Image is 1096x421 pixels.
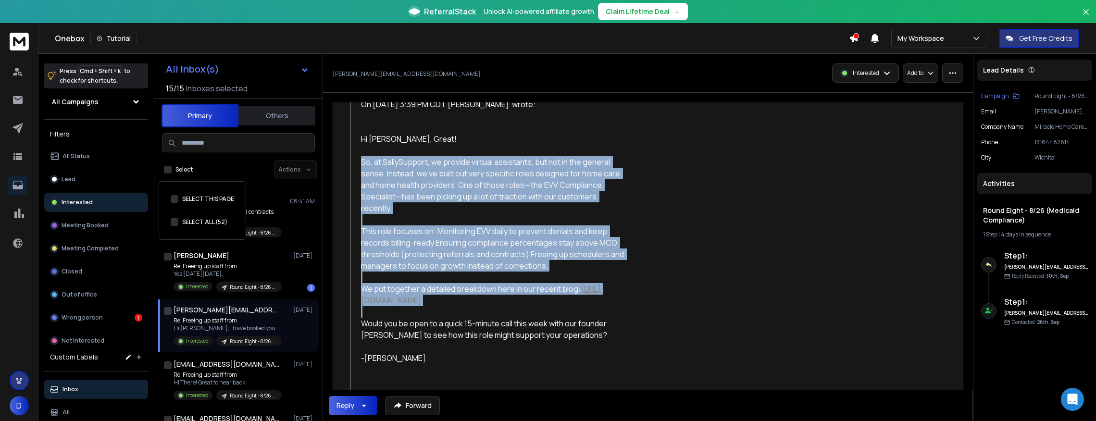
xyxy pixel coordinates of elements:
p: Interested [853,69,879,77]
p: [PERSON_NAME][EMAIL_ADDRESS][DOMAIN_NAME] [1034,108,1088,115]
span: → [673,7,680,16]
span: 15 / 15 [166,83,184,94]
span: 26th, Sep [1037,319,1059,325]
p: Campaign [981,92,1009,100]
p: All [62,409,70,416]
button: Inbox [44,380,148,399]
p: [DATE] [293,306,315,314]
p: Round Eight - 8/26 (Medicaid Compliance) [230,392,276,399]
p: [DATE] [293,360,315,368]
span: 30th, Sep [1046,272,1069,279]
h1: All Inbox(s) [166,64,219,74]
button: All Campaigns [44,92,148,111]
h6: [PERSON_NAME][EMAIL_ADDRESS][DOMAIN_NAME] [1004,263,1088,271]
p: Company Name [981,123,1023,131]
span: Cmd + Shift + k [78,65,122,76]
p: Round Eight - 8/26 (Medicaid Compliance) [230,284,276,291]
p: Yes [DATE][DATE], [174,270,282,278]
button: Meeting Completed [44,239,148,258]
p: Re: Freeing up staff from [174,262,282,270]
p: Out of office [62,291,97,298]
p: Add to [907,69,923,77]
button: Primary [162,104,238,127]
p: Lead Details [983,65,1024,75]
h3: Filters [44,127,148,141]
button: Closed [44,262,148,281]
h6: Step 1 : [1004,250,1088,261]
button: Wrong person1 [44,308,148,327]
p: Press to check for shortcuts. [60,66,130,86]
p: Reply Received [1012,272,1069,280]
p: Interested [62,198,93,206]
p: Get Free Credits [1019,34,1072,43]
button: Others [238,105,315,126]
p: 08:41 AM [290,198,315,205]
p: Re: Freeing up staff from [174,371,282,379]
div: Activities [977,173,1092,194]
p: My Workspace [897,34,948,43]
label: SELECT THIS PAGE [182,195,234,203]
div: -[PERSON_NAME] [361,352,628,364]
p: Meeting Booked [62,222,109,229]
p: [PERSON_NAME][EMAIL_ADDRESS][DOMAIN_NAME] [333,70,481,78]
p: Wichita [1034,154,1088,161]
h1: [PERSON_NAME] [174,251,229,260]
div: We put together a detailed breakdown here in our recent blog: [361,283,628,306]
button: Meeting Booked [44,216,148,235]
h1: [PERSON_NAME][EMAIL_ADDRESS][DOMAIN_NAME] [174,305,279,315]
div: Reply [336,401,354,410]
button: Out of office [44,285,148,304]
p: Round Eight - 8/26 (Medicaid Compliance) [1034,92,1088,100]
div: So, at SallySupport, we provide virtual assistants, but not in the general sense. Instead, we’ve ... [361,156,628,214]
p: Re: Freeing up staff from [174,317,282,324]
div: This role focuses on: Monitoring EVV daily to prevent denials and keep records billing-ready Ensu... [361,225,628,272]
button: All Status [44,147,148,166]
h3: Inboxes selected [186,83,248,94]
label: SELECT ALL (52) [182,218,227,226]
p: Inbox [62,385,78,393]
h1: [EMAIL_ADDRESS][DOMAIN_NAME] [174,359,279,369]
p: Contacted [1012,319,1059,326]
p: Wrong person [62,314,103,322]
h6: [PERSON_NAME][EMAIL_ADDRESS][DOMAIN_NAME] [1004,310,1088,317]
h3: Custom Labels [50,352,98,362]
button: D [10,396,29,415]
span: 1 Step [983,230,997,238]
p: Lead [62,175,75,183]
p: [DATE] [293,252,315,260]
button: Reply [329,396,377,415]
button: Get Free Credits [999,29,1079,48]
label: Select [175,166,193,173]
button: Tutorial [90,32,137,45]
button: Claim Lifetime Deal→ [598,3,688,20]
button: Not Interested [44,331,148,350]
p: Email [981,108,996,115]
h1: Round Eight - 8/26 (Medicaid Compliance) [983,206,1086,225]
p: Miracle Home Care L.L.C [1034,123,1088,131]
p: Phone [981,138,998,146]
p: city [981,154,991,161]
div: Open Intercom Messenger [1061,388,1084,411]
p: Round Eight - 8/26 (Medicaid Compliance) [230,229,276,236]
div: 1 [307,284,315,292]
button: Campaign [981,92,1020,100]
p: All Status [62,152,90,160]
h1: All Campaigns [52,97,99,107]
div: Hi [PERSON_NAME], Great! [361,133,628,145]
p: Unlock AI-powered affiliate growth [484,7,594,16]
button: Interested [44,193,148,212]
p: Round Eight - 8/26 (Medicaid Compliance) [230,338,276,345]
p: 13164482614 [1034,138,1088,146]
span: ReferralStack [424,6,476,17]
div: Would you be open to a quick 15-minute call this week with our founder [PERSON_NAME] to see how t... [361,318,628,341]
p: Hi [PERSON_NAME], I have booked you [174,324,282,332]
p: Interested [186,283,209,290]
p: Closed [62,268,82,275]
p: Not Interested [62,337,104,345]
div: 1 [135,314,142,322]
p: Interested [186,337,209,345]
div: On [DATE] 3:39 PM CDT [PERSON_NAME] wrote: [361,99,628,110]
